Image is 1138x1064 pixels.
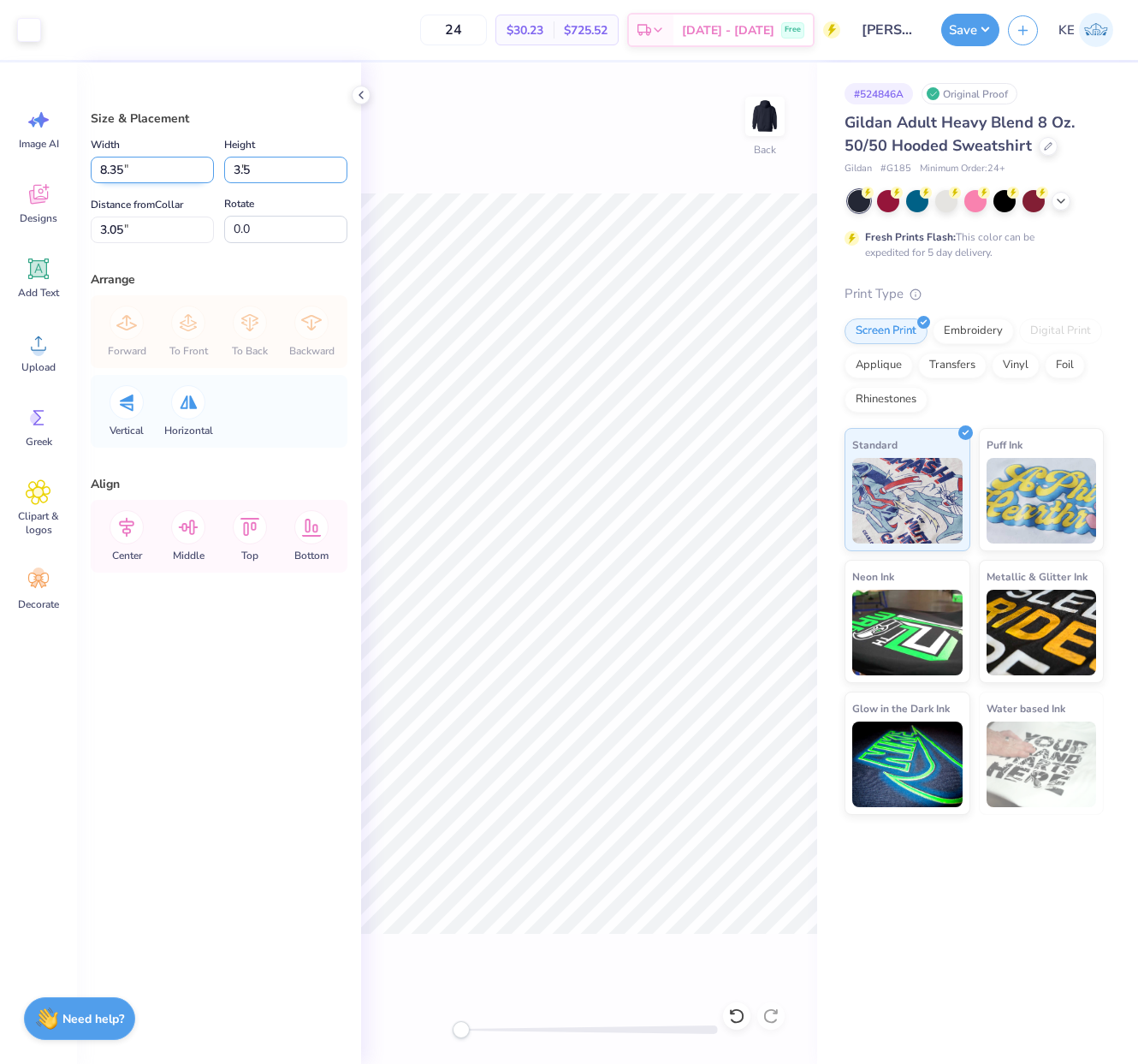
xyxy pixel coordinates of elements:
[173,549,204,562] span: Middle
[10,509,67,537] span: Clipart & logos
[26,435,52,449] span: Greek
[941,14,999,46] button: Save
[845,83,913,104] div: # 524846A
[91,110,347,128] div: Size & Placement
[112,549,142,562] span: Center
[748,99,782,134] img: Back
[987,458,1097,544] img: Puff Ink
[845,162,872,176] span: Gildan
[987,590,1097,675] img: Metallic & Glitter Ink
[845,112,1075,156] span: Gildan Adult Heavy Blend 8 Oz. 50/50 Hooded Sweatshirt
[845,318,928,344] div: Screen Print
[852,436,898,454] span: Standard
[564,21,608,39] span: $725.52
[754,142,776,158] div: Back
[987,436,1022,454] span: Puff Ink
[1079,13,1113,47] img: Kent Everic Delos Santos
[852,568,894,585] span: Neon Ink
[20,211,57,225] span: Designs
[785,24,801,36] span: Free
[987,568,1088,585] span: Metallic & Glitter Ink
[920,162,1005,176] span: Minimum Order: 24 +
[224,193,254,214] label: Rotate
[420,15,487,45] input: – –
[918,353,987,378] div: Transfers
[865,230,956,244] strong: Fresh Prints Flash:
[62,1011,124,1027] strong: Need help?
[682,21,774,39] span: [DATE] - [DATE]
[852,722,963,807] img: Glow in the Dark Ink
[1045,353,1085,378] div: Foil
[91,194,183,215] label: Distance from Collar
[91,475,347,493] div: Align
[852,590,963,675] img: Neon Ink
[241,549,258,562] span: Top
[294,549,329,562] span: Bottom
[18,286,59,300] span: Add Text
[992,353,1040,378] div: Vinyl
[865,229,1076,260] div: This color can be expedited for 5 day delivery.
[880,162,911,176] span: # G185
[507,21,543,39] span: $30.23
[164,424,213,437] span: Horizontal
[1058,21,1075,40] span: KE
[110,424,144,437] span: Vertical
[852,699,950,717] span: Glow in the Dark Ink
[852,458,963,544] img: Standard
[845,284,1104,304] div: Print Type
[91,134,120,155] label: Width
[224,134,255,155] label: Height
[1019,318,1102,344] div: Digital Print
[19,137,59,151] span: Image AI
[922,83,1017,104] div: Original Proof
[91,270,347,288] div: Arrange
[845,353,913,378] div: Applique
[987,722,1097,807] img: Water based Ink
[849,13,933,47] input: Untitled Design
[453,1021,470,1038] div: Accessibility label
[21,360,56,374] span: Upload
[987,699,1065,717] span: Water based Ink
[933,318,1014,344] div: Embroidery
[18,597,59,611] span: Decorate
[845,387,928,413] div: Rhinestones
[1051,13,1121,47] a: KE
